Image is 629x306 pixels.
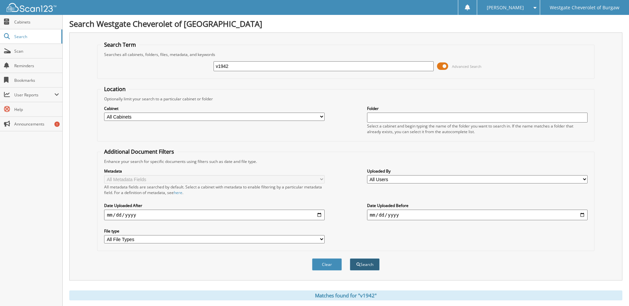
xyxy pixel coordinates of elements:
[14,92,54,98] span: User Reports
[14,107,59,112] span: Help
[104,106,325,111] label: Cabinet
[596,274,629,306] iframe: Chat Widget
[367,168,588,174] label: Uploaded By
[101,148,177,155] legend: Additional Document Filters
[550,6,619,10] span: Westgate Cheverolet of Burgaw
[350,258,380,271] button: Search
[14,48,59,54] span: Scan
[101,159,591,164] div: Enhance your search for specific documents using filters such as date and file type.
[14,77,59,83] span: Bookmarks
[104,168,325,174] label: Metadata
[104,210,325,220] input: start
[7,3,56,12] img: scan123-logo-white.svg
[101,96,591,102] div: Optionally limit your search to a particular cabinet or folder
[101,85,129,93] legend: Location
[54,122,60,127] div: 1
[69,290,622,300] div: Matches found for "v1942"
[312,258,342,271] button: Clear
[101,41,139,48] legend: Search Term
[367,123,588,134] div: Select a cabinet and begin typing the name of the folder you want to search in. If the name match...
[367,106,588,111] label: Folder
[452,64,481,69] span: Advanced Search
[367,210,588,220] input: end
[104,184,325,195] div: All metadata fields are searched by default. Select a cabinet with metadata to enable filtering b...
[14,34,58,39] span: Search
[487,6,524,10] span: [PERSON_NAME]
[104,228,325,234] label: File type
[14,121,59,127] span: Announcements
[14,63,59,69] span: Reminders
[104,203,325,208] label: Date Uploaded After
[69,18,622,29] h1: Search Westgate Cheverolet of [GEOGRAPHIC_DATA]
[101,52,591,57] div: Searches all cabinets, folders, files, metadata, and keywords
[367,203,588,208] label: Date Uploaded Before
[14,19,59,25] span: Cabinets
[174,190,182,195] a: here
